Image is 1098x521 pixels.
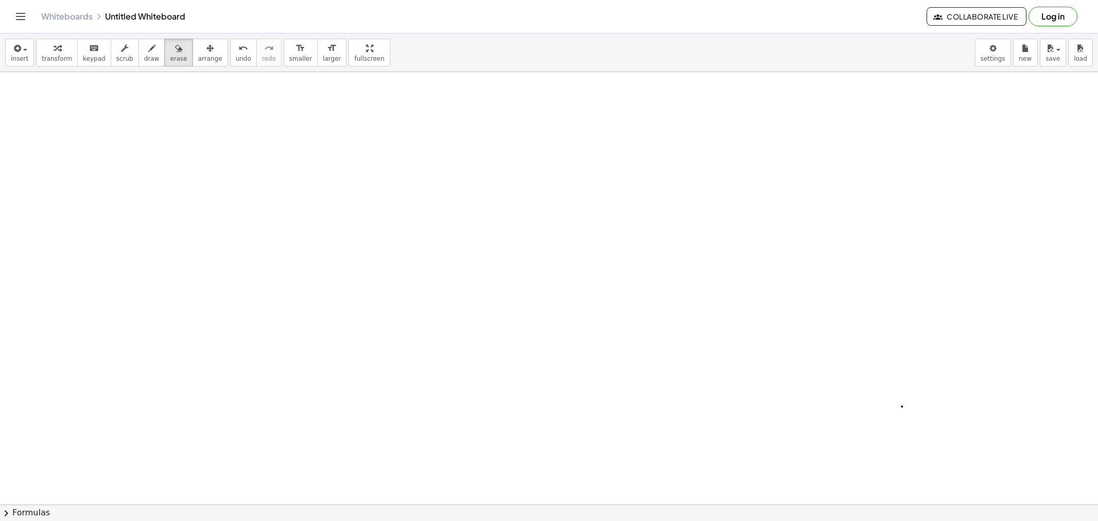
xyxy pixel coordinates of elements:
[89,42,99,55] i: keyboard
[36,39,78,66] button: transform
[262,55,276,62] span: redo
[116,55,133,62] span: scrub
[238,42,248,55] i: undo
[144,55,160,62] span: draw
[138,39,165,66] button: draw
[170,55,187,62] span: erase
[323,55,341,62] span: larger
[198,55,222,62] span: arrange
[935,12,1018,21] span: Collaborate Live
[981,55,1005,62] span: settings
[193,39,228,66] button: arrange
[5,39,34,66] button: insert
[41,11,93,22] a: Whiteboards
[111,39,139,66] button: scrub
[12,8,29,25] button: Toggle navigation
[83,55,106,62] span: keypad
[236,55,251,62] span: undo
[975,39,1011,66] button: settings
[327,42,337,55] i: format_size
[354,55,384,62] span: fullscreen
[164,39,193,66] button: erase
[1068,39,1093,66] button: load
[295,42,305,55] i: format_size
[348,39,390,66] button: fullscreen
[289,55,312,62] span: smaller
[256,39,282,66] button: redoredo
[927,7,1026,26] button: Collaborate Live
[1013,39,1038,66] button: new
[1029,7,1077,26] button: Log in
[77,39,111,66] button: keyboardkeypad
[264,42,274,55] i: redo
[284,39,318,66] button: format_sizesmaller
[11,55,28,62] span: insert
[1040,39,1066,66] button: save
[1045,55,1060,62] span: save
[317,39,346,66] button: format_sizelarger
[42,55,72,62] span: transform
[230,39,257,66] button: undoundo
[1019,55,1032,62] span: new
[1074,55,1087,62] span: load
